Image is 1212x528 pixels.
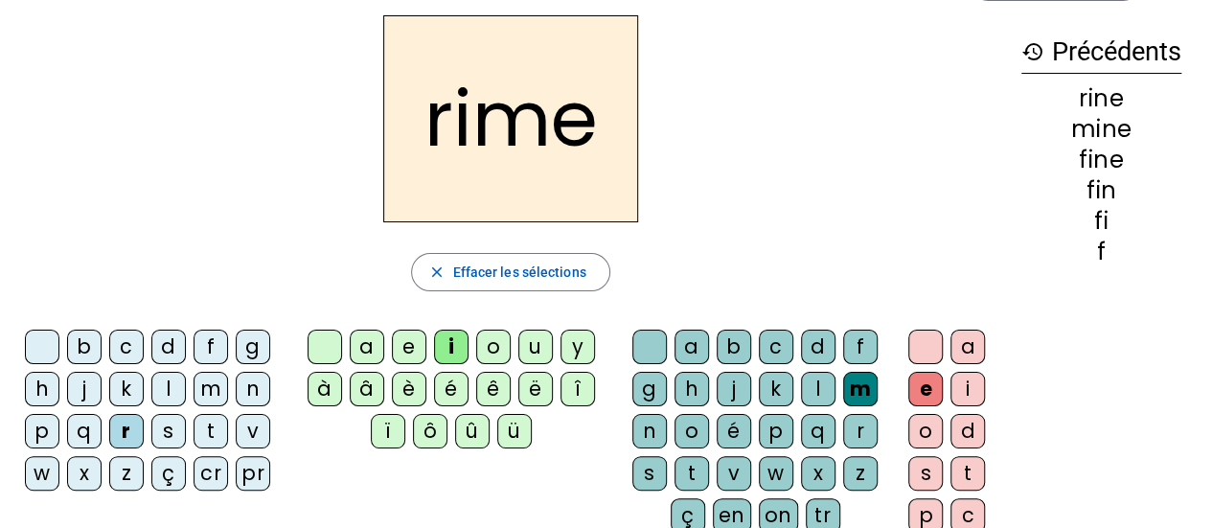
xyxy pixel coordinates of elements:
div: o [908,414,943,448]
div: f [194,330,228,364]
div: k [759,372,793,406]
div: l [151,372,186,406]
div: ç [151,456,186,491]
div: é [717,414,751,448]
div: é [434,372,469,406]
div: f [1021,241,1181,264]
div: e [908,372,943,406]
div: o [675,414,709,448]
div: e [392,330,426,364]
div: ë [518,372,553,406]
div: rine [1021,87,1181,110]
div: a [675,330,709,364]
div: z [843,456,878,491]
div: g [632,372,667,406]
div: v [717,456,751,491]
div: mine [1021,118,1181,141]
div: m [843,372,878,406]
span: Effacer les sélections [452,261,585,284]
button: Effacer les sélections [411,253,609,291]
div: s [908,456,943,491]
div: p [25,414,59,448]
div: r [109,414,144,448]
div: û [455,414,490,448]
div: ü [497,414,532,448]
div: a [950,330,985,364]
mat-icon: close [427,264,445,281]
div: q [67,414,102,448]
div: r [843,414,878,448]
div: w [25,456,59,491]
div: u [518,330,553,364]
div: g [236,330,270,364]
div: k [109,372,144,406]
div: x [801,456,835,491]
div: pr [236,456,270,491]
div: f [843,330,878,364]
div: o [476,330,511,364]
div: h [25,372,59,406]
div: d [151,330,186,364]
div: c [109,330,144,364]
div: v [236,414,270,448]
div: ï [371,414,405,448]
div: j [67,372,102,406]
div: d [801,330,835,364]
div: à [308,372,342,406]
div: z [109,456,144,491]
div: î [560,372,595,406]
div: cr [194,456,228,491]
div: x [67,456,102,491]
div: a [350,330,384,364]
mat-icon: history [1021,40,1044,63]
div: n [236,372,270,406]
div: b [67,330,102,364]
div: ô [413,414,447,448]
div: fi [1021,210,1181,233]
div: y [560,330,595,364]
div: j [717,372,751,406]
h3: Précédents [1021,31,1181,74]
div: s [632,456,667,491]
div: p [759,414,793,448]
div: t [950,456,985,491]
div: m [194,372,228,406]
div: b [717,330,751,364]
div: i [950,372,985,406]
div: â [350,372,384,406]
div: w [759,456,793,491]
div: fin [1021,179,1181,202]
div: q [801,414,835,448]
div: fine [1021,149,1181,172]
div: t [194,414,228,448]
div: s [151,414,186,448]
div: è [392,372,426,406]
div: i [434,330,469,364]
div: t [675,456,709,491]
div: l [801,372,835,406]
div: n [632,414,667,448]
div: ê [476,372,511,406]
div: d [950,414,985,448]
h2: rime [383,15,638,222]
div: h [675,372,709,406]
div: c [759,330,793,364]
